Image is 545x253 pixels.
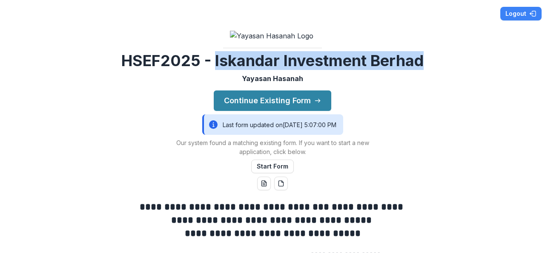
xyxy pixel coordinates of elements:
[121,52,424,70] h2: HSEF2025 - Iskandar Investment Berhad
[257,177,271,190] button: word-download
[242,73,303,84] p: Yayasan Hasanah
[500,7,542,20] button: Logout
[251,160,294,173] button: Start Form
[230,31,315,41] img: Yayasan Hasanah Logo
[202,114,343,135] div: Last form updated on [DATE] 5:07:00 PM
[274,177,288,190] button: pdf-download
[214,90,331,111] button: Continue Existing Form
[166,138,379,156] p: Our system found a matching existing form. If you want to start a new application, click below.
